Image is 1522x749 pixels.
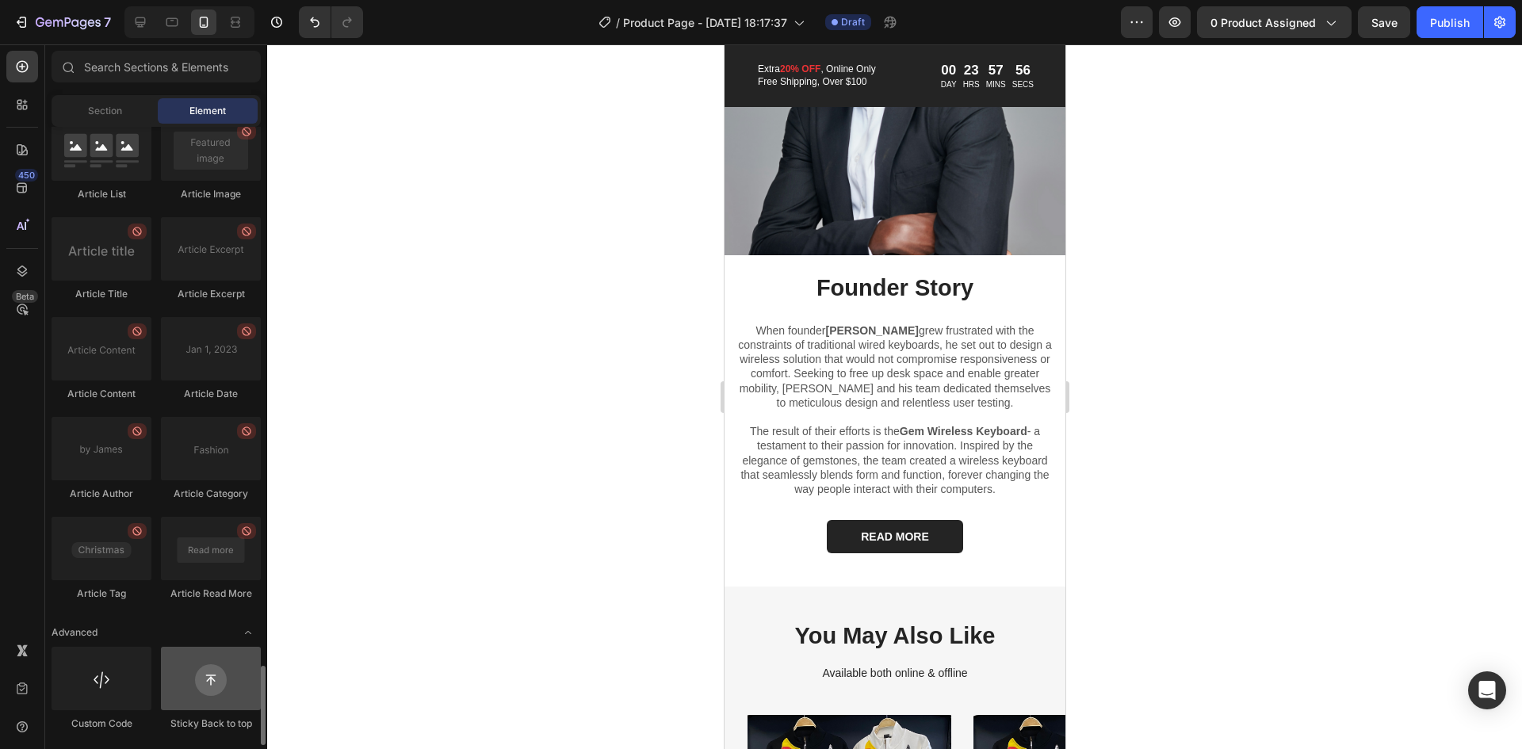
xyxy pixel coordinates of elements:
div: Undo/Redo [299,6,363,38]
div: Open Intercom Messenger [1468,671,1506,709]
span: Product Page - [DATE] 18:17:37 [623,14,787,31]
button: Save [1358,6,1410,38]
div: 450 [15,169,38,182]
div: Article Category [161,487,261,501]
input: Search Sections & Elements [52,51,261,82]
button: 0 product assigned [1197,6,1352,38]
div: Publish [1430,14,1470,31]
span: / [616,14,620,31]
span: Section [88,104,122,118]
div: Article Tag [52,587,151,601]
button: 7 [6,6,118,38]
div: Article Image [161,187,261,201]
span: Advanced [52,625,98,640]
div: Article Date [161,387,261,401]
div: Article Excerpt [161,287,261,301]
div: Article Read More [161,587,261,601]
span: Toggle open [235,620,261,645]
div: Article List [52,187,151,201]
div: Article Author [52,487,151,501]
div: Article Content [52,387,151,401]
p: 7 [104,13,111,32]
span: Draft [841,15,865,29]
span: 0 product assigned [1210,14,1316,31]
iframe: Design area [725,44,1065,749]
span: Element [189,104,226,118]
button: Publish [1417,6,1483,38]
div: Custom Code [52,717,151,731]
div: Sticky Back to top [161,717,261,731]
div: Beta [12,290,38,303]
span: Save [1371,16,1398,29]
div: Article Title [52,287,151,301]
